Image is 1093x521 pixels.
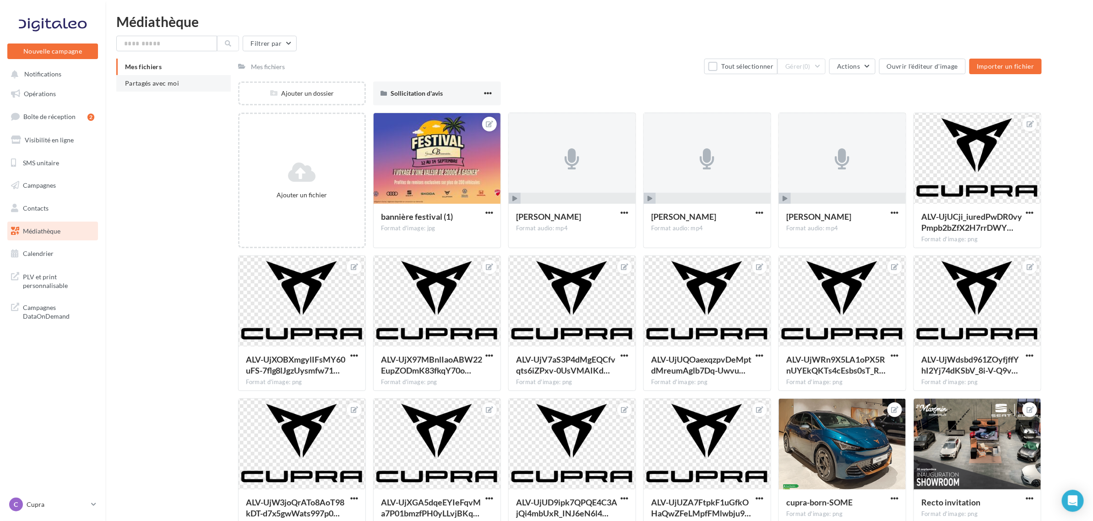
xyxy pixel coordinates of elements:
[24,71,61,78] span: Notifications
[969,59,1042,74] button: Importer un fichier
[921,378,1033,386] div: Format d'image: png
[23,158,59,166] span: SMS unitaire
[5,153,100,173] a: SMS unitaire
[5,107,100,126] a: Boîte de réception2
[516,497,617,518] span: ALV-UjUD9ipk7QPQE4C3AjQi4mbUxR_INJ6eN6l4n83wDdxNc33GibnK
[87,114,94,121] div: 2
[243,190,361,200] div: Ajouter un fichier
[829,59,875,74] button: Actions
[516,224,628,233] div: Format audio: mp4
[921,354,1019,375] span: ALV-UjWdsbd961ZOyfjffYhI2Yj74dKSbV_8i-V-Q9vHapMCSpfLKjxM
[14,500,18,509] span: C
[391,89,443,97] span: Sollicitation d'avis
[516,212,581,222] span: Serge
[5,244,100,263] a: Calendrier
[23,301,94,321] span: Campagnes DataOnDemand
[651,378,763,386] div: Format d'image: png
[921,235,1033,244] div: Format d'image: png
[5,199,100,218] a: Contacts
[381,378,493,386] div: Format d'image: png
[23,113,76,120] span: Boîte de réception
[25,136,74,144] span: Visibilité en ligne
[125,63,162,71] span: Mes fichiers
[246,378,358,386] div: Format d'image: png
[7,43,98,59] button: Nouvelle campagne
[516,378,628,386] div: Format d'image: png
[7,496,98,513] a: C Cupra
[786,354,886,375] span: ALV-UjWRn9X5LA1oPX5RnUYEkQKTs4cEsbs0sT_RDksLPrijFEG3Ikmv
[5,84,100,103] a: Opérations
[246,497,345,518] span: ALV-UjW3joQrATo8AoT98kDT-d7x5gwWats997p0Hv_Mp_TSg75ZooQN
[381,354,482,375] span: ALV-UjX97MBnlIaoABW22EupZODmK83fkqY70oGzuPj6JOuJV62KOEbS
[5,176,100,195] a: Campagnes
[243,36,297,51] button: Filtrer par
[921,510,1033,518] div: Format d'image: png
[516,354,615,375] span: ALV-UjV7aS3P4dMgEQCfvqts6iZPxv-0UsVMAIKdWLpWNjxTprxS3mOm
[27,500,87,509] p: Cupra
[5,130,100,150] a: Visibilité en ligne
[24,90,56,98] span: Opérations
[921,497,980,507] span: Recto invitation
[651,224,763,233] div: Format audio: mp4
[23,250,54,257] span: Calendrier
[786,224,898,233] div: Format audio: mp4
[786,510,898,518] div: Format d'image: png
[381,212,453,222] span: bannière festival (1)
[651,497,751,518] span: ALV-UjUZA7FtpkF1uGfkOHaQwZFeLMpfFMlwbju9YB2pHkZEic2QBk1Q
[778,59,826,74] button: Gérer(0)
[23,204,49,212] span: Contacts
[977,62,1034,70] span: Importer un fichier
[879,59,966,74] button: Ouvrir l'éditeur d'image
[125,79,179,87] span: Partagés avec moi
[239,89,364,98] div: Ajouter un dossier
[786,497,853,507] span: cupra-born-SOME
[5,298,100,325] a: Campagnes DataOnDemand
[786,378,898,386] div: Format d'image: png
[651,354,751,375] span: ALV-UjUQOaexqzpvDeMptdMreumAglb7Dq-UwvuhmJ7HCiu3riN-HRFX
[786,212,851,222] span: Ethan
[23,271,94,290] span: PLV et print personnalisable
[1062,490,1084,512] div: Open Intercom Messenger
[837,62,860,70] span: Actions
[803,63,810,70] span: (0)
[651,212,716,222] span: Vincent
[921,212,1022,233] span: ALV-UjUCji_iuredPwDR0vyPmpb2bZfX2H7rrDWYPZrD72QA4pAAG3cT
[251,62,285,71] div: Mes fichiers
[5,267,100,294] a: PLV et print personnalisable
[116,15,1082,28] div: Médiathèque
[23,181,56,189] span: Campagnes
[246,354,346,375] span: ALV-UjXOBXmgylIFsMY60uFS-7flg8lJgzUysmfw71Qx-WTLiCGRJMop
[704,59,778,74] button: Tout sélectionner
[381,497,481,518] span: ALV-UjXGA5dqeEYIeFqvMa7P01bmzfPH0yLLvjBKqnIKFH2UVe5-31e1
[381,224,493,233] div: Format d'image: jpg
[23,227,60,235] span: Médiathèque
[5,222,100,241] a: Médiathèque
